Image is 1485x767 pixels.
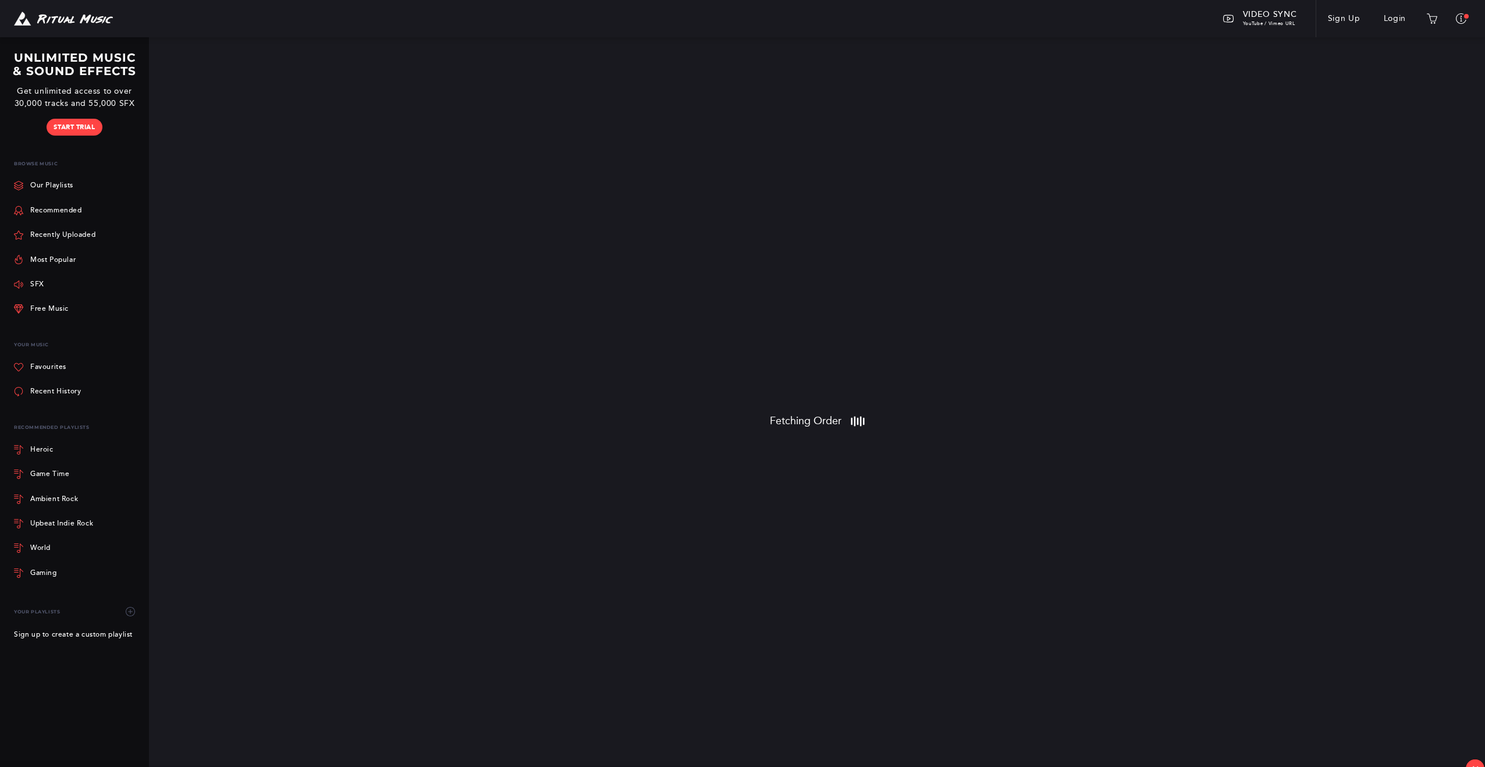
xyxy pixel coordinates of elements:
a: Most Popular [14,247,76,272]
a: Sign Up [1316,2,1372,35]
a: Favourites [14,355,66,379]
a: Ambient Rock [14,487,140,511]
a: Upbeat Indie Rock [14,512,140,536]
a: Recommended [14,198,82,222]
a: Start Trial [47,119,102,136]
a: Sign up to create a custom playlist [14,624,133,646]
a: Gaming [14,561,140,585]
div: Game Time [30,471,69,478]
a: Free Music [14,297,69,321]
div: World [30,545,51,552]
p: Your Music [14,335,140,354]
a: SFX [14,272,44,297]
a: Recently Uploaded [14,223,95,247]
a: Heroic [14,438,140,462]
a: Game Time [14,462,140,487]
a: Recent History [14,379,81,404]
p: Fetching Order [770,415,851,427]
div: Gaming [30,570,57,577]
div: Upbeat Indie Rock [30,520,93,527]
h3: UNLIMITED MUSIC & SOUND EFFECTS [9,51,140,78]
div: Your Playlists [14,599,140,624]
a: Our Playlists [14,173,73,198]
div: Recommended Playlists [14,418,140,437]
div: Heroic [30,446,54,453]
a: World [14,536,140,560]
p: Browse Music [14,154,140,173]
div: Ambient Rock [30,496,78,503]
a: Login [1372,2,1418,35]
p: Get unlimited access to over 30,000 tracks and 55,000 SFX [9,85,140,109]
span: YouTube / Vimeo URL [1243,21,1295,26]
img: Ritual Music [14,12,113,26]
span: Video Sync [1243,9,1297,19]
